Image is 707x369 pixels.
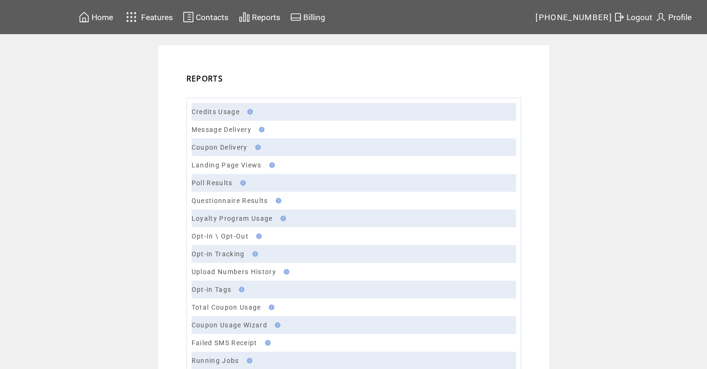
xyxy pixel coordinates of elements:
[655,11,666,23] img: profile.svg
[141,13,173,22] span: Features
[192,179,233,187] a: Poll Results
[192,321,267,329] a: Coupon Usage Wizard
[266,304,274,310] img: help.gif
[668,13,692,22] span: Profile
[192,197,268,204] a: Questionnaire Results
[244,358,252,363] img: help.gif
[192,108,240,116] a: Credits Usage
[253,233,262,239] img: help.gif
[654,10,693,24] a: Profile
[192,215,273,222] a: Loyalty Program Usage
[278,216,286,221] img: help.gif
[192,339,257,347] a: Failed SMS Receipt
[192,144,248,151] a: Coupon Delivery
[614,11,625,23] img: exit.svg
[239,11,250,23] img: chart.svg
[236,287,244,292] img: help.gif
[262,340,271,346] img: help.gif
[192,304,261,311] a: Total Coupon Usage
[122,8,175,26] a: Features
[192,250,245,258] a: Opt-in Tracking
[192,286,232,293] a: Opt-in Tags
[612,10,654,24] a: Logout
[192,232,249,240] a: Opt-In \ Opt-Out
[536,13,612,22] span: [PHONE_NUMBER]
[266,162,275,168] img: help.gif
[252,145,261,150] img: help.gif
[252,13,280,22] span: Reports
[289,10,327,24] a: Billing
[303,13,325,22] span: Billing
[183,11,194,23] img: contacts.svg
[196,13,229,22] span: Contacts
[192,126,251,133] a: Message Delivery
[92,13,113,22] span: Home
[192,161,262,169] a: Landing Page Views
[290,11,301,23] img: creidtcard.svg
[627,13,652,22] span: Logout
[281,269,289,275] img: help.gif
[192,268,276,275] a: Upload Numbers History
[250,251,258,257] img: help.gif
[79,11,90,23] img: home.svg
[123,9,140,25] img: features.svg
[237,10,282,24] a: Reports
[256,127,264,132] img: help.gif
[272,322,280,328] img: help.gif
[273,198,281,203] img: help.gif
[77,10,114,24] a: Home
[244,109,253,115] img: help.gif
[181,10,230,24] a: Contacts
[186,73,223,84] span: REPORTS
[192,357,239,364] a: Running Jobs
[237,180,246,186] img: help.gif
